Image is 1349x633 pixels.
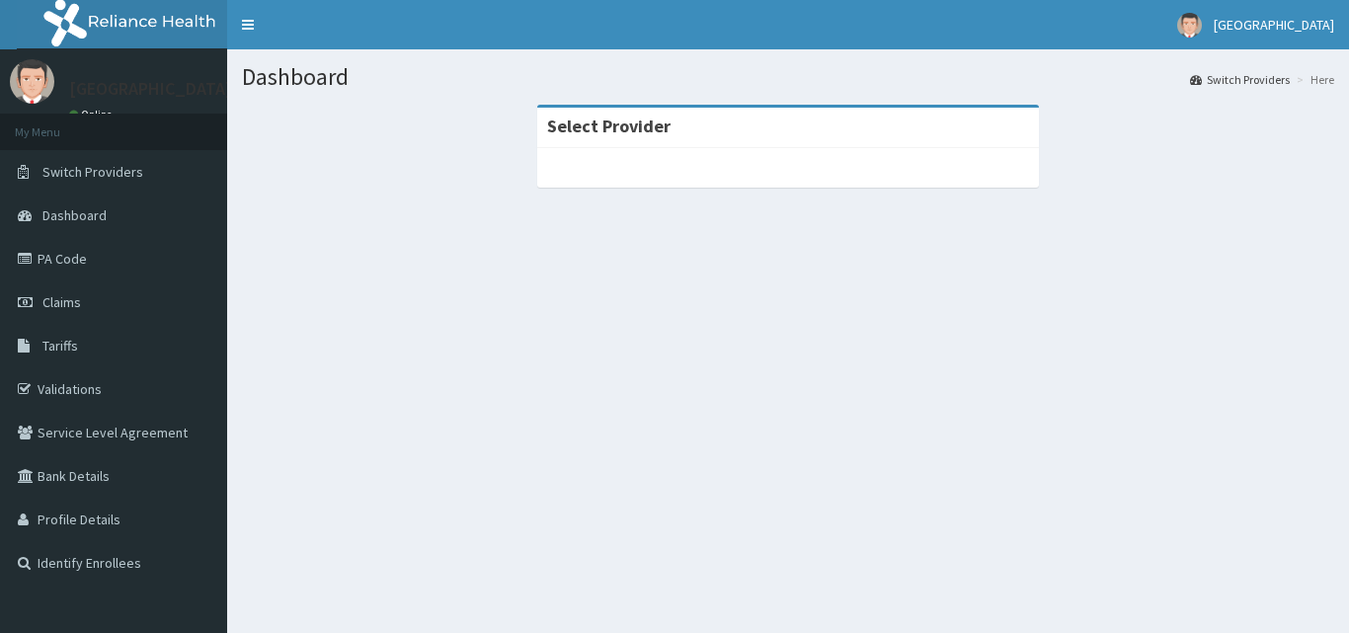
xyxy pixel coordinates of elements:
h1: Dashboard [242,64,1334,90]
a: Switch Providers [1190,71,1290,88]
span: Switch Providers [42,163,143,181]
span: [GEOGRAPHIC_DATA] [1214,16,1334,34]
img: User Image [1177,13,1202,38]
li: Here [1292,71,1334,88]
p: [GEOGRAPHIC_DATA] [69,80,232,98]
span: Dashboard [42,206,107,224]
img: User Image [10,59,54,104]
span: Claims [42,293,81,311]
strong: Select Provider [547,115,671,137]
a: Online [69,108,117,121]
span: Tariffs [42,337,78,355]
